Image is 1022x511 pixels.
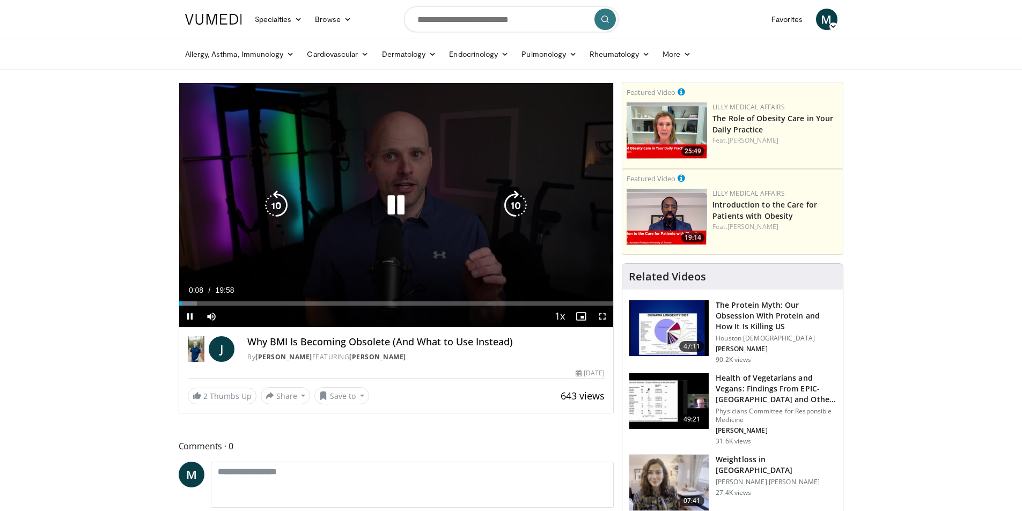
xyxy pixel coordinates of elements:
[189,286,203,294] span: 0:08
[629,300,709,356] img: b7b8b05e-5021-418b-a89a-60a270e7cf82.150x105_q85_crop-smart_upscale.jpg
[716,373,836,405] h3: Health of Vegetarians and Vegans: Findings From EPIC-[GEOGRAPHIC_DATA] and Othe…
[404,6,619,32] input: Search topics, interventions
[627,102,707,159] a: 25:49
[629,270,706,283] h4: Related Videos
[549,306,570,327] button: Playback Rate
[681,146,704,156] span: 25:49
[216,286,234,294] span: 19:58
[629,373,836,446] a: 49:21 Health of Vegetarians and Vegans: Findings From EPIC-[GEOGRAPHIC_DATA] and Othe… Physicians...
[561,389,605,402] span: 643 views
[716,454,836,476] h3: Weightloss in [GEOGRAPHIC_DATA]
[679,495,705,506] span: 07:41
[816,9,837,30] a: M
[255,352,312,361] a: [PERSON_NAME]
[627,102,707,159] img: e1208b6b-349f-4914-9dd7-f97803bdbf1d.png.150x105_q85_crop-smart_upscale.png
[627,174,675,183] small: Featured Video
[716,300,836,332] h3: The Protein Myth: Our Obsession With Protein and How It Is Killing US
[179,462,204,487] a: M
[712,113,833,135] a: The Role of Obesity Care in Your Daily Practice
[203,391,208,401] span: 2
[727,136,778,145] a: [PERSON_NAME]
[712,102,785,112] a: Lilly Medical Affairs
[712,199,817,221] a: Introduction to the Care for Patients with Obesity
[716,334,836,343] p: Houston [DEMOGRAPHIC_DATA]
[592,306,613,327] button: Fullscreen
[570,306,592,327] button: Enable picture-in-picture mode
[308,9,358,30] a: Browse
[627,87,675,97] small: Featured Video
[679,341,705,352] span: 47:11
[185,14,242,25] img: VuMedi Logo
[716,437,751,446] p: 31.6K views
[656,43,697,65] a: More
[765,9,810,30] a: Favorites
[583,43,656,65] a: Rheumatology
[261,387,311,404] button: Share
[712,222,839,232] div: Feat.
[247,352,605,362] div: By FEATURING
[300,43,375,65] a: Cardiovascular
[179,43,301,65] a: Allergy, Asthma, Immunology
[376,43,443,65] a: Dermatology
[179,83,614,328] video-js: Video Player
[576,368,605,378] div: [DATE]
[248,9,309,30] a: Specialties
[314,387,369,404] button: Save to
[716,488,751,497] p: 27.4K views
[179,306,201,327] button: Pause
[188,336,205,362] img: Dr. Jordan Rennicke
[201,306,222,327] button: Mute
[716,478,836,486] p: [PERSON_NAME] [PERSON_NAME]
[629,373,709,429] img: 606f2b51-b844-428b-aa21-8c0c72d5a896.150x105_q85_crop-smart_upscale.jpg
[247,336,605,348] h4: Why BMI Is Becoming Obsolete (And What to Use Instead)
[443,43,515,65] a: Endocrinology
[349,352,406,361] a: [PERSON_NAME]
[179,439,614,453] span: Comments 0
[209,336,234,362] a: J
[716,356,751,364] p: 90.2K views
[727,222,778,231] a: [PERSON_NAME]
[627,189,707,245] img: acc2e291-ced4-4dd5-b17b-d06994da28f3.png.150x105_q85_crop-smart_upscale.png
[681,233,704,242] span: 19:14
[629,454,836,511] a: 07:41 Weightloss in [GEOGRAPHIC_DATA] [PERSON_NAME] [PERSON_NAME] 27.4K views
[188,388,256,404] a: 2 Thumbs Up
[515,43,583,65] a: Pulmonology
[716,426,836,435] p: [PERSON_NAME]
[716,345,836,353] p: [PERSON_NAME]
[629,300,836,364] a: 47:11 The Protein Myth: Our Obsession With Protein and How It Is Killing US Houston [DEMOGRAPHIC_...
[712,189,785,198] a: Lilly Medical Affairs
[716,407,836,424] p: Physicians Committee for Responsible Medicine
[629,455,709,510] img: 9983fed1-7565-45be-8934-aef1103ce6e2.150x105_q85_crop-smart_upscale.jpg
[209,286,211,294] span: /
[179,301,614,306] div: Progress Bar
[627,189,707,245] a: 19:14
[712,136,839,145] div: Feat.
[679,414,705,425] span: 49:21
